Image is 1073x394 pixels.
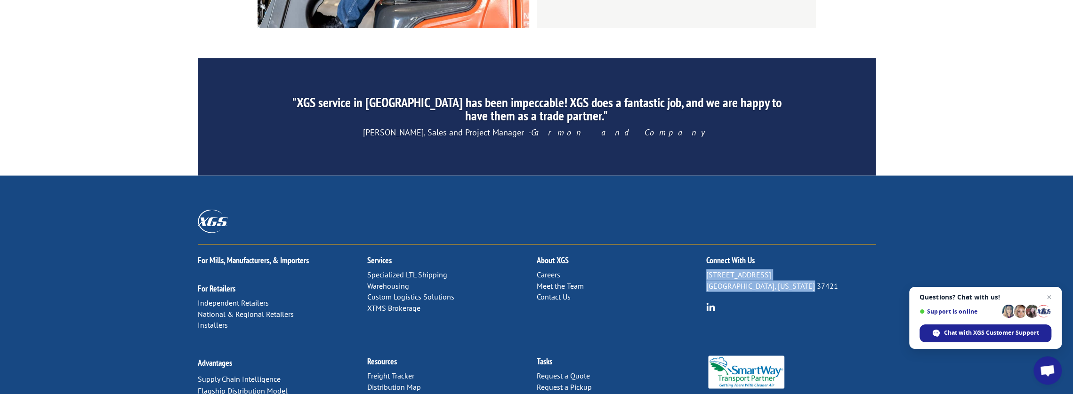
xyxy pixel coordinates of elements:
span: Close chat [1043,292,1055,303]
img: XGS_Logos_ALL_2024_All_White [198,209,228,232]
p: [STREET_ADDRESS] [GEOGRAPHIC_DATA], [US_STATE] 37421 [706,269,876,292]
a: Services [367,254,392,265]
span: [PERSON_NAME], Sales and Project Manager - [363,127,710,138]
a: For Mills, Manufacturers, & Importers [198,254,309,265]
div: Open chat [1033,356,1062,385]
a: Request a Quote [537,370,590,380]
a: Freight Tracker [367,370,414,380]
a: About XGS [537,254,569,265]
a: For Retailers [198,283,235,293]
h2: Connect With Us [706,256,876,269]
span: Support is online [920,308,999,315]
a: Request a Pickup [537,382,592,391]
a: Meet the Team [537,281,584,290]
span: Questions? Chat with us! [920,293,1051,301]
a: Warehousing [367,281,409,290]
a: Installers [198,320,228,329]
img: Smartway_Logo [706,355,787,388]
a: Contact Us [537,292,571,301]
a: XTMS Brokerage [367,303,420,312]
a: Supply Chain Intelligence [198,374,281,383]
a: Advantages [198,357,232,368]
a: Resources [367,355,397,366]
div: Chat with XGS Customer Support [920,324,1051,342]
a: National & Regional Retailers [198,309,294,318]
a: Independent Retailers [198,298,269,307]
a: Distribution Map [367,382,421,391]
img: group-6 [706,302,715,311]
h2: "XGS service in [GEOGRAPHIC_DATA] has been impeccable! XGS does a fantastic job, and we are happy... [286,96,787,127]
a: Custom Logistics Solutions [367,292,454,301]
a: Specialized LTL Shipping [367,269,447,279]
h2: Tasks [537,357,706,370]
span: Chat with XGS Customer Support [944,329,1039,337]
a: Careers [537,269,560,279]
em: Garmon and Company [531,127,710,138]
